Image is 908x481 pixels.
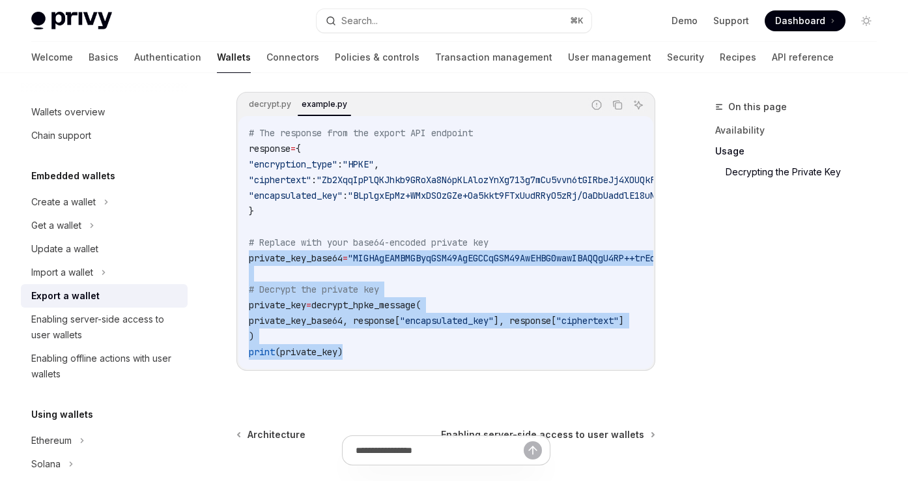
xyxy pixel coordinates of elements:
button: Search...⌘K [317,9,591,33]
span: ] [619,315,624,327]
a: Connectors [266,42,319,73]
span: private_key_base64, response[ [249,315,400,327]
span: # Decrypt the private key [249,284,379,295]
div: Get a wallet [31,218,81,233]
button: Solana [21,452,188,476]
span: = [343,252,348,264]
div: Create a wallet [31,194,96,210]
div: Import a wallet [31,265,93,280]
a: User management [568,42,651,73]
span: = [306,299,311,311]
a: Architecture [238,428,305,441]
span: "Zb2XqqIpPlQKJhkb9GRoXa8N6pKLAlozYnXg713g7mCu5vvn6tGIRbeJj4XOUQkFeB9DRxKg" [317,174,702,186]
button: Ask AI [630,96,647,113]
span: } [249,205,254,217]
a: Enabling server-side access to user wallets [21,308,188,347]
span: print [249,346,275,358]
div: Update a wallet [31,241,98,257]
span: decrypt_hpke_message( [311,299,421,311]
a: Availability [715,120,887,141]
a: API reference [772,42,834,73]
span: # Replace with your base64-encoded private key [249,237,489,248]
div: decrypt.py [245,96,295,112]
span: "encapsulated_key" [249,190,343,201]
a: Update a wallet [21,237,188,261]
span: (private_key) [275,346,343,358]
span: : [343,190,348,201]
span: = [291,143,296,154]
span: "encryption_type" [249,158,337,170]
a: Enabling server-side access to user wallets [441,428,654,441]
div: example.py [298,96,351,112]
button: Create a wallet [21,190,188,214]
span: : [311,174,317,186]
span: , [374,158,379,170]
button: Import a wallet [21,261,188,284]
a: Wallets overview [21,100,188,124]
span: "BLplgxEpMz+WMxDSOzGZe+Oa5kkt9FTxUudRRyO5zRj/OaDbUaddlE18uNv8UKxpecnrSy+UByG2C3oJTgTnGNk=" [348,190,817,201]
div: Search... [341,13,378,29]
div: Solana [31,456,61,472]
a: Basics [89,42,119,73]
img: light logo [31,12,112,30]
h5: Embedded wallets [31,168,115,184]
span: Dashboard [775,14,825,27]
a: Enabling offline actions with user wallets [21,347,188,386]
a: Authentication [134,42,201,73]
a: Decrypting the Private Key [715,162,887,182]
span: : [337,158,343,170]
div: Export a wallet [31,288,100,304]
div: Enabling server-side access to user wallets [31,312,180,343]
span: { [296,143,301,154]
div: Chain support [31,128,91,143]
span: ⌘ K [570,16,584,26]
a: Transaction management [435,42,552,73]
button: Copy the contents from the code block [609,96,626,113]
input: Ask a question... [356,436,524,465]
a: Support [713,14,749,27]
a: Wallets [217,42,251,73]
span: Architecture [248,428,305,441]
span: ) [249,330,254,342]
div: Enabling offline actions with user wallets [31,351,180,382]
span: "HPKE" [343,158,374,170]
a: Security [667,42,704,73]
span: private_key [249,299,306,311]
div: Wallets overview [31,104,105,120]
a: Dashboard [765,10,845,31]
span: private_key_base64 [249,252,343,264]
a: Usage [715,141,887,162]
a: Chain support [21,124,188,147]
span: ], response[ [494,315,556,327]
button: Send message [524,441,542,459]
a: Policies & controls [335,42,419,73]
span: "encapsulated_key" [400,315,494,327]
a: Welcome [31,42,73,73]
div: Ethereum [31,433,72,448]
a: Export a wallet [21,284,188,308]
button: Toggle dark mode [856,10,877,31]
a: Demo [672,14,698,27]
span: "ciphertext" [556,315,619,327]
span: "ciphertext" [249,174,311,186]
h5: Using wallets [31,407,93,422]
button: Ethereum [21,429,188,452]
button: Report incorrect code [588,96,605,113]
span: On this page [728,99,787,115]
span: response [249,143,291,154]
span: # The response from the export API endpoint [249,127,473,139]
a: Recipes [720,42,756,73]
button: Get a wallet [21,214,188,237]
span: Enabling server-side access to user wallets [441,428,644,441]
